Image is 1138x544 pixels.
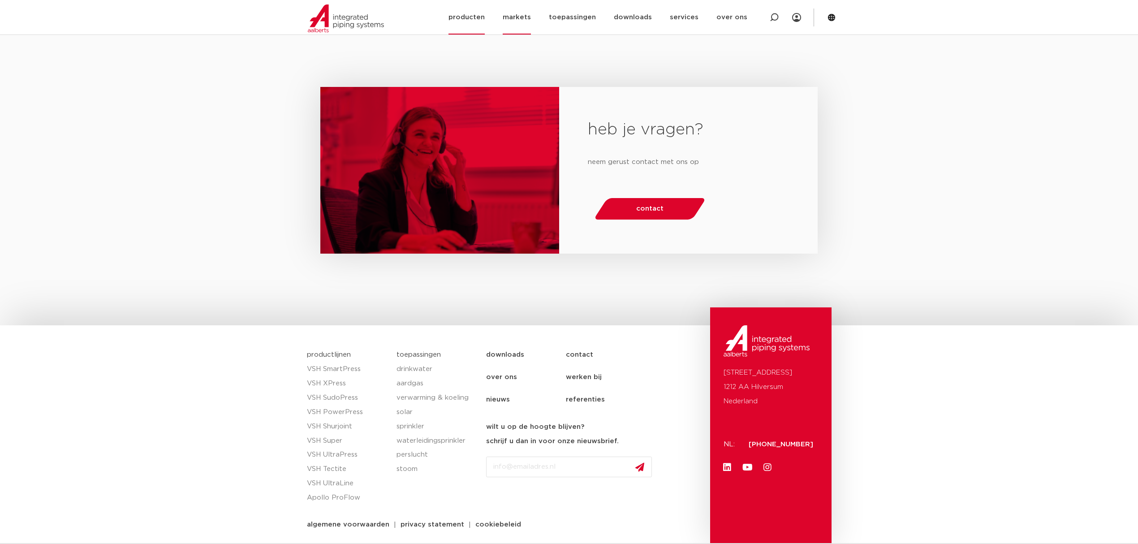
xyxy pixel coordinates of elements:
input: info@emailadres.nl [486,457,652,477]
a: VSH Tectite [307,462,388,476]
span: privacy statement [401,521,464,528]
a: VSH SmartPress [307,362,388,376]
a: referenties [566,389,646,411]
a: werken bij [566,366,646,389]
a: cookiebeleid [469,521,528,528]
p: neem gerust contact met ons op [588,155,789,169]
span: algemene voorwaarden [307,521,389,528]
a: VSH UltraPress [307,448,388,462]
a: contact [566,344,646,366]
a: perslucht [397,448,477,462]
a: VSH SudoPress [307,391,388,405]
a: VSH PowerPress [307,405,388,419]
a: contact [600,198,699,220]
a: nieuws [486,389,566,411]
p: NL: [724,437,738,452]
a: downloads [486,344,566,366]
a: VSH Shurjoint [307,419,388,434]
a: VSH XPress [307,376,388,391]
nav: Menu [486,344,706,411]
a: waterleidingsprinkler [397,434,477,448]
a: solar [397,405,477,419]
a: algemene voorwaarden [300,521,396,528]
strong: schrijf u dan in voor onze nieuwsbrief. [486,438,619,445]
span: cookiebeleid [475,521,521,528]
a: verwarming & koeling [397,391,477,405]
a: drinkwater [397,362,477,376]
a: sprinkler [397,419,477,434]
a: VSH UltraLine [307,476,388,491]
a: stoom [397,462,477,476]
a: VSH Super [307,434,388,448]
a: privacy statement [394,521,471,528]
a: [PHONE_NUMBER] [749,441,813,448]
p: [STREET_ADDRESS] 1212 AA Hilversum Nederland [724,366,818,409]
a: over ons [486,366,566,389]
img: send.svg [635,462,644,472]
a: toepassingen [397,351,441,358]
h2: heb je vragen? [588,119,789,141]
strong: wilt u op de hoogte blijven? [486,423,584,430]
a: aardgas [397,376,477,391]
a: productlijnen [307,351,351,358]
a: Apollo ProFlow [307,491,388,505]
